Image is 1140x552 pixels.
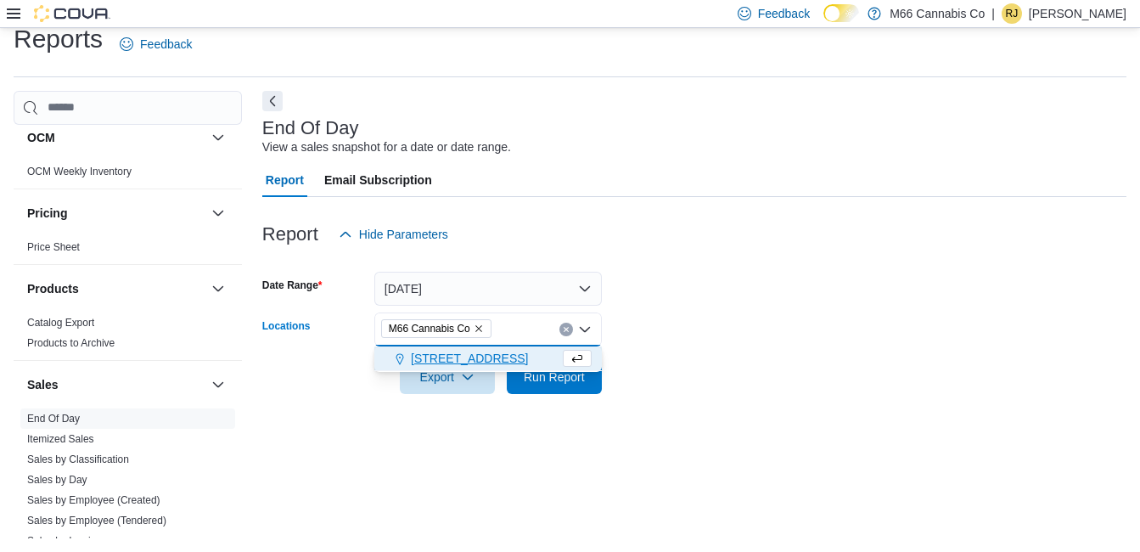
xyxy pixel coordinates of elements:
button: [STREET_ADDRESS] [374,346,602,371]
h3: End Of Day [262,118,359,138]
a: Price Sheet [27,241,80,253]
div: Rebecca Jackson [1002,3,1022,24]
h3: Report [262,224,318,245]
button: Pricing [27,205,205,222]
a: Itemized Sales [27,433,94,445]
button: Run Report [507,360,602,394]
div: Pricing [14,237,242,264]
span: Sales by Classification [27,453,129,466]
span: Products to Archive [27,336,115,350]
button: Hide Parameters [332,217,455,251]
a: End Of Day [27,413,80,425]
p: | [991,3,995,24]
button: Sales [208,375,228,395]
input: Dark Mode [823,4,859,22]
p: M66 Cannabis Co [890,3,985,24]
span: Sales by Employee (Tendered) [27,514,166,527]
span: Feedback [758,5,810,22]
div: View a sales snapshot for a date or date range. [262,138,511,156]
a: Sales by Day [27,474,87,486]
span: [STREET_ADDRESS] [411,350,528,367]
button: Clear input [559,323,573,336]
h3: Pricing [27,205,67,222]
h3: Sales [27,376,59,393]
p: [PERSON_NAME] [1029,3,1126,24]
span: Hide Parameters [359,226,448,243]
span: RJ [1006,3,1019,24]
button: Pricing [208,203,228,223]
span: Feedback [140,36,192,53]
a: Sales by Employee (Tendered) [27,515,166,527]
a: Catalog Export [27,317,94,329]
button: [DATE] [374,272,602,306]
button: Products [208,279,228,299]
button: Close list of options [578,323,592,336]
label: Date Range [262,279,323,292]
a: Sales by Employee (Created) [27,494,160,506]
span: Report [266,163,304,197]
h1: Reports [14,22,103,56]
div: Choose from the following options [374,346,602,371]
img: Cova [34,5,110,22]
button: Sales [27,376,205,393]
span: Email Subscription [324,163,432,197]
span: M66 Cannabis Co [381,319,491,338]
label: Locations [262,319,311,333]
div: OCM [14,161,242,189]
button: OCM [27,129,205,146]
button: Next [262,91,283,111]
span: Dark Mode [823,22,824,23]
span: Export [410,360,485,394]
a: Sales by Classification [27,453,129,465]
span: Sales by Employee (Created) [27,493,160,507]
a: OCM Weekly Inventory [27,166,132,177]
span: Itemized Sales [27,432,94,446]
span: Sales by Day [27,473,87,487]
a: Products to Archive [27,337,115,349]
span: Sales by Invoice [27,534,101,548]
h3: OCM [27,129,55,146]
h3: Products [27,280,79,297]
span: End Of Day [27,412,80,425]
button: Export [400,360,495,394]
span: OCM Weekly Inventory [27,165,132,178]
span: Run Report [524,369,585,386]
button: Products [27,280,205,297]
button: OCM [208,127,228,148]
span: Price Sheet [27,240,80,254]
a: Sales by Invoice [27,535,101,547]
div: Products [14,313,242,360]
span: Catalog Export [27,316,94,330]
button: Remove M66 Cannabis Co from selection in this group [474,324,484,334]
a: Feedback [113,27,199,61]
span: M66 Cannabis Co [389,320,470,337]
